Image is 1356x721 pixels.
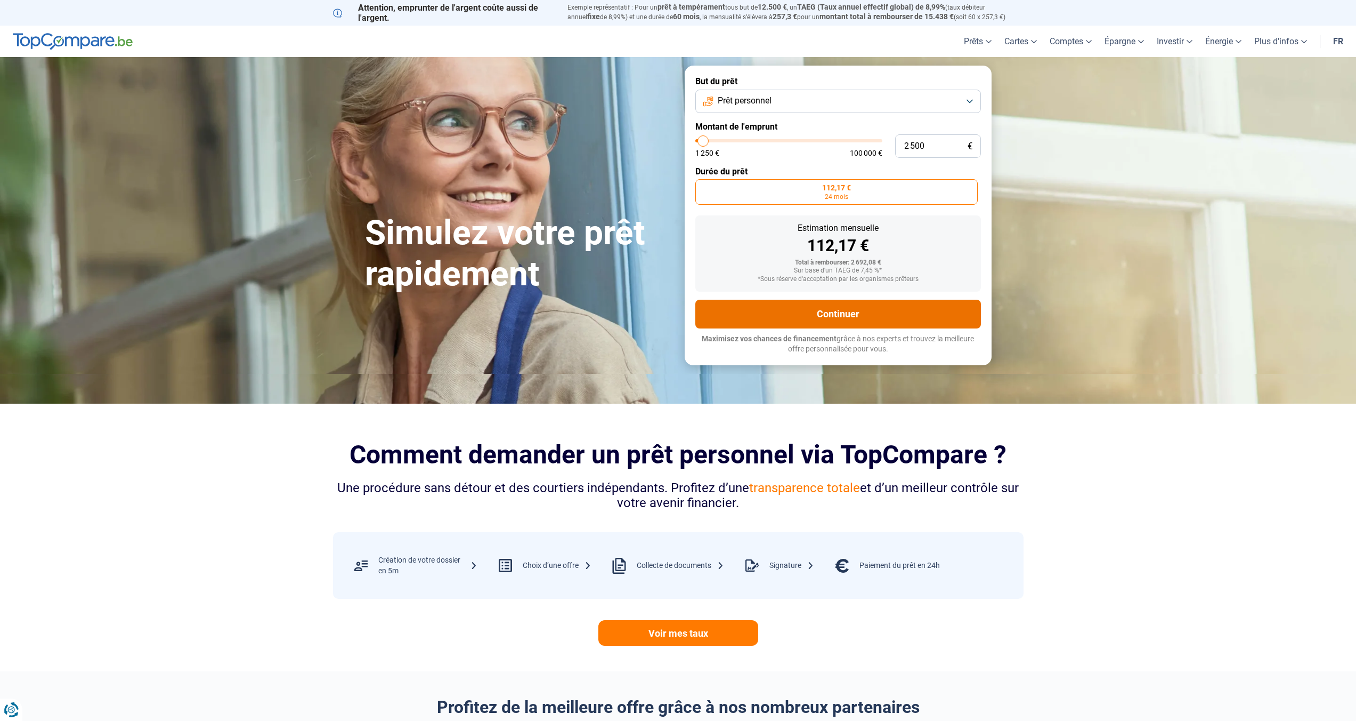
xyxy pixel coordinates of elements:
span: 112,17 € [822,184,851,191]
span: 1 250 € [695,149,719,157]
span: 100 000 € [850,149,882,157]
div: Signature [769,560,814,571]
div: Estimation mensuelle [704,224,972,233]
span: 257,3 € [773,12,797,21]
span: Maximisez vos chances de financement [702,334,837,343]
h1: Simulez votre prêt rapidement [365,213,672,295]
span: 24 mois [825,194,848,200]
div: Sur base d'un TAEG de 7,45 %* [704,267,972,275]
span: € [968,142,972,151]
div: Création de votre dossier en 5m [378,555,477,576]
a: Prêts [957,26,998,57]
a: Plus d'infos [1248,26,1313,57]
h2: Comment demander un prêt personnel via TopCompare ? [333,440,1024,469]
label: Montant de l'emprunt [695,122,981,132]
a: Cartes [998,26,1043,57]
span: 60 mois [673,12,700,21]
a: Voir mes taux [598,620,758,646]
a: Investir [1150,26,1199,57]
div: Paiement du prêt en 24h [859,560,940,571]
a: fr [1327,26,1350,57]
span: TAEG (Taux annuel effectif global) de 8,99% [797,3,945,11]
span: prêt à tempérament [657,3,725,11]
label: But du prêt [695,76,981,86]
label: Durée du prêt [695,166,981,177]
img: TopCompare [13,33,133,50]
p: grâce à nos experts et trouvez la meilleure offre personnalisée pour vous. [695,334,981,355]
span: Prêt personnel [718,95,772,107]
div: Choix d’une offre [523,560,591,571]
span: montant total à rembourser de 15.438 € [819,12,954,21]
span: transparence totale [749,480,860,495]
button: Continuer [695,300,981,329]
a: Comptes [1043,26,1098,57]
span: fixe [587,12,600,21]
div: 112,17 € [704,238,972,254]
div: Total à rembourser: 2 692,08 € [704,259,972,267]
a: Énergie [1199,26,1248,57]
div: Une procédure sans détour et des courtiers indépendants. Profitez d’une et d’un meilleur contrôle... [333,480,1024,511]
a: Épargne [1098,26,1150,57]
p: Exemple représentatif : Pour un tous but de , un (taux débiteur annuel de 8,99%) et une durée de ... [567,3,1024,22]
button: Prêt personnel [695,90,981,113]
p: Attention, emprunter de l'argent coûte aussi de l'argent. [333,3,555,23]
div: *Sous réserve d'acceptation par les organismes prêteurs [704,276,972,283]
div: Collecte de documents [637,560,724,571]
span: 12.500 € [758,3,787,11]
h2: Profitez de la meilleure offre grâce à nos nombreux partenaires [333,697,1024,717]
